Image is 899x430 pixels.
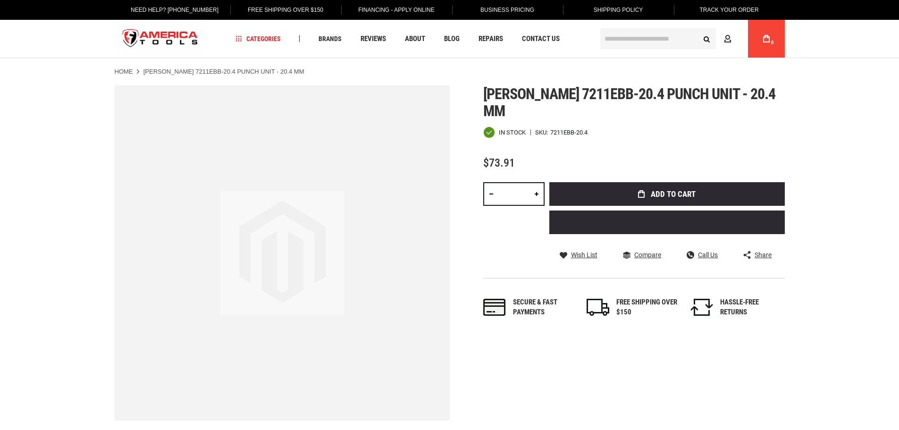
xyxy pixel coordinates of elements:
[634,252,661,258] span: Compare
[616,297,678,318] div: FREE SHIPPING OVER $150
[560,251,597,259] a: Wish List
[698,30,716,48] button: Search
[623,251,661,259] a: Compare
[550,129,588,135] div: 7211EBB-20.4
[499,129,526,135] span: In stock
[220,191,344,315] img: image.jpg
[571,252,597,258] span: Wish List
[314,33,346,45] a: Brands
[405,35,425,42] span: About
[651,190,696,198] span: Add to Cart
[115,21,206,57] a: store logo
[444,35,460,42] span: Blog
[474,33,507,45] a: Repairs
[594,7,643,13] span: Shipping Policy
[479,35,503,42] span: Repairs
[115,67,133,76] a: Home
[690,299,713,316] img: returns
[483,85,776,120] span: [PERSON_NAME] 7211ebb-20.4 punch unit - 20.4 mm
[483,126,526,138] div: Availability
[319,35,342,42] span: Brands
[771,40,774,45] span: 0
[757,20,775,58] a: 0
[522,35,560,42] span: Contact Us
[513,297,574,318] div: Secure & fast payments
[361,35,386,42] span: Reviews
[235,35,281,42] span: Categories
[231,33,285,45] a: Categories
[755,252,772,258] span: Share
[687,251,718,259] a: Call Us
[440,33,464,45] a: Blog
[143,68,304,75] strong: [PERSON_NAME] 7211EBB-20.4 PUNCH UNIT - 20.4 MM
[483,299,506,316] img: payments
[720,297,781,318] div: HASSLE-FREE RETURNS
[401,33,429,45] a: About
[356,33,390,45] a: Reviews
[518,33,564,45] a: Contact Us
[535,129,550,135] strong: SKU
[698,252,718,258] span: Call Us
[587,299,609,316] img: shipping
[549,182,785,206] button: Add to Cart
[115,21,206,57] img: America Tools
[483,156,515,169] span: $73.91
